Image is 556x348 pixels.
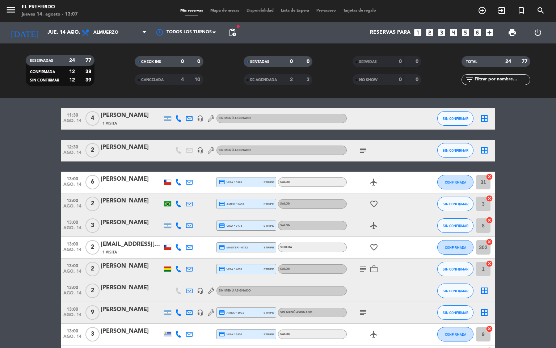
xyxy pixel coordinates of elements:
span: 3 [85,218,100,233]
i: filter_list [465,75,474,84]
span: Tarjetas de regalo [340,9,380,13]
button: SIN CONFIRMAR [437,143,473,158]
span: SIN CONFIRMAR [443,267,468,271]
div: LOG OUT [525,22,551,43]
span: VEREDA [280,246,292,249]
strong: 4 [181,77,184,82]
span: SIN CONFIRMAR [443,148,468,152]
div: [PERSON_NAME] [101,283,162,293]
i: add_circle_outline [478,6,486,15]
i: search [536,6,545,15]
div: jueves 14. agosto - 13:07 [22,11,78,18]
span: 13:00 [63,174,81,183]
span: 13:00 [63,283,81,291]
span: 2 [85,240,100,255]
span: amex * 1001 [219,309,244,316]
i: border_all [480,308,489,317]
i: favorite_border [370,243,378,252]
span: 11:30 [63,110,81,119]
span: ago. 14 [63,226,81,234]
span: 13:00 [63,305,81,313]
i: airplanemode_active [370,221,378,230]
div: [PERSON_NAME] [101,218,162,227]
span: visa * 2857 [219,331,242,337]
span: 2 [85,284,100,298]
strong: 24 [69,58,75,63]
strong: 0 [290,59,293,64]
span: SIN CONFIRMAR [443,311,468,315]
span: 13:00 [63,218,81,226]
span: RE AGENDADA [250,78,277,82]
span: Sin menú asignado [219,117,251,120]
span: ago. 14 [63,204,81,212]
strong: 0 [399,77,402,82]
i: credit_card [219,179,225,185]
i: cancel [486,217,493,224]
span: CONFIRMADA [445,246,466,250]
strong: 3 [307,77,311,82]
span: ago. 14 [63,118,81,127]
i: cancel [486,325,493,332]
strong: 0 [181,59,184,64]
span: Mapa de mesas [207,9,243,13]
span: 2 [85,262,100,276]
i: credit_card [219,222,225,229]
span: stripe [264,267,274,272]
strong: 0 [197,59,202,64]
span: SIN CONFIRMAR [443,117,468,121]
strong: 24 [505,59,511,64]
button: SIN CONFIRMAR [437,197,473,211]
i: favorite_border [370,200,378,208]
i: credit_card [219,331,225,337]
span: Pre-acceso [313,9,340,13]
div: [PERSON_NAME] [101,327,162,336]
i: headset_mic [197,309,203,316]
span: Disponibilidad [243,9,277,13]
i: looks_two [425,28,434,37]
span: 13:00 [63,239,81,248]
strong: 0 [399,59,402,64]
span: stripe [264,180,274,185]
span: ago. 14 [63,334,81,343]
span: CHECK INS [141,60,161,64]
i: menu [5,4,16,15]
span: ago. 14 [63,313,81,321]
strong: 0 [416,77,420,82]
i: border_all [480,286,489,295]
span: 12:30 [63,142,81,151]
span: ago. 14 [63,150,81,159]
i: looks_6 [473,28,482,37]
span: 1 Visita [102,250,117,255]
i: airplanemode_active [370,178,378,186]
button: SIN CONFIRMAR [437,284,473,298]
span: 2 [85,143,100,158]
i: subject [359,308,367,317]
i: cancel [486,238,493,246]
span: Sin menú asignado [219,289,251,292]
span: Reservas para [370,30,410,35]
span: Lista de Espera [277,9,313,13]
div: [PERSON_NAME] [101,143,162,152]
i: credit_card [219,266,225,272]
div: El Preferido [22,4,78,11]
span: 1 Visita [102,121,117,126]
button: menu [5,4,16,18]
i: border_all [480,114,489,123]
span: TOTAL [466,60,477,64]
i: cancel [486,195,493,202]
span: SALON [280,268,291,271]
strong: 2 [290,77,293,82]
span: SENTADAS [250,60,269,64]
span: stripe [264,332,274,337]
span: print [508,28,517,37]
span: 13:00 [63,261,81,269]
div: [PERSON_NAME] [101,305,162,314]
i: add_box [485,28,494,37]
span: CONFIRMADA [445,180,466,184]
button: CONFIRMADA [437,327,473,341]
span: CONFIRMADA [445,332,466,336]
span: 6 [85,175,100,189]
strong: 12 [69,69,75,74]
button: CONFIRMADA [437,175,473,189]
span: SALON [280,181,291,184]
